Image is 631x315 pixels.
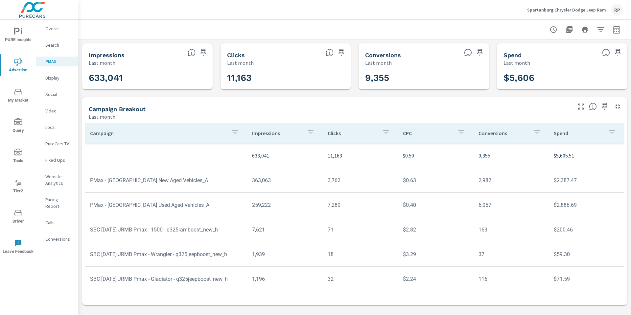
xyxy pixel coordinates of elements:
[85,246,247,263] td: SBC [DATE] JRMB Pmax - Wrangler - q325jeepboost_new_h
[36,195,78,211] div: Pacing Report
[227,59,254,67] p: Last month
[479,130,528,136] p: Conversions
[247,271,322,287] td: 1,196
[328,152,393,159] p: 11,163
[36,106,78,116] div: Video
[473,246,549,263] td: 37
[503,72,621,84] h3: $5,606
[398,197,473,213] td: $0.40
[464,49,472,57] span: Total Conversions include Actions, Leads and Unmapped.
[549,246,624,263] td: $59.30
[2,118,34,134] span: Query
[89,59,115,67] p: Last month
[2,28,34,44] span: PURE Insights
[36,234,78,244] div: Conversions
[2,239,34,255] span: Leave Feedback
[252,152,317,159] p: 633,041
[527,7,606,13] p: Spartanburg Chrysler Dodge Jeep Ram
[365,72,482,84] h3: 9,355
[45,75,73,81] p: Display
[322,172,398,189] td: 3,762
[613,101,623,112] button: Minimize Widget
[85,197,247,213] td: PMax - [GEOGRAPHIC_DATA] Used Aged Vehicles_A
[326,49,334,57] span: The number of times an ad was clicked by a consumer.
[36,218,78,228] div: Calls
[2,209,34,225] span: Driver
[89,113,115,121] p: Last month
[563,23,576,36] button: "Export Report to PDF"
[594,23,607,36] button: Apply Filters
[613,47,623,58] span: Save this to your personalized report
[45,42,73,48] p: Search
[336,47,347,58] span: Save this to your personalized report
[549,172,624,189] td: $2,387.47
[36,155,78,165] div: Fixed Ops
[252,130,301,136] p: Impressions
[89,106,146,112] h5: Campaign Breakout
[322,271,398,287] td: 32
[602,49,610,57] span: The amount of money spent on advertising during the period.
[473,221,549,238] td: 163
[503,59,530,67] p: Last month
[473,271,549,287] td: 116
[554,152,619,159] p: $5,605.51
[2,179,34,195] span: Tier2
[188,49,196,57] span: The number of times an ad was shown on your behalf.
[398,221,473,238] td: $2.82
[549,197,624,213] td: $2,886.69
[365,52,401,59] h5: Conversions
[45,108,73,114] p: Video
[85,221,247,238] td: SBC [DATE] JRMB Pmax - 1500 - q325ramboost_new_h
[36,40,78,50] div: Search
[473,197,549,213] td: 6,057
[247,221,322,238] td: 7,621
[473,172,549,189] td: 2,982
[227,72,344,84] h3: 11,163
[549,271,624,287] td: $71.59
[549,221,624,238] td: $200.46
[247,246,322,263] td: 1,939
[45,173,73,186] p: Website Analytics
[36,122,78,132] div: Local
[403,152,468,159] p: $0.50
[2,149,34,165] span: Tools
[89,52,125,59] h5: Impressions
[479,152,544,159] p: 9,355
[398,246,473,263] td: $3.29
[36,73,78,83] div: Display
[403,130,452,136] p: CPC
[89,72,206,84] h3: 633,041
[45,140,73,147] p: PureCars TV
[36,172,78,188] div: Website Analytics
[90,130,226,136] p: Campaign
[45,58,73,65] p: PMAX
[599,101,610,112] span: Save this to your personalized report
[45,196,73,209] p: Pacing Report
[36,139,78,149] div: PureCars TV
[85,271,247,287] td: SBC [DATE] JRMB Pmax - Gladiator - q325jeepboost_new_h
[45,236,73,242] p: Conversions
[610,23,623,36] button: Select Date Range
[36,89,78,99] div: Social
[578,23,592,36] button: Print Report
[475,47,485,58] span: Save this to your personalized report
[322,221,398,238] td: 71
[398,172,473,189] td: $0.63
[198,47,209,58] span: Save this to your personalized report
[85,172,247,189] td: PMax - [GEOGRAPHIC_DATA] New Aged Vehicles_A
[45,219,73,226] p: Calls
[322,197,398,213] td: 7,280
[0,20,36,262] div: nav menu
[247,172,322,189] td: 363,063
[365,59,392,67] p: Last month
[611,4,623,16] div: RP
[328,130,377,136] p: Clicks
[45,25,73,32] p: Overall
[322,246,398,263] td: 18
[45,91,73,98] p: Social
[45,157,73,163] p: Fixed Ops
[398,271,473,287] td: $2.24
[36,57,78,66] div: PMAX
[576,101,586,112] button: Make Fullscreen
[227,52,245,59] h5: Clicks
